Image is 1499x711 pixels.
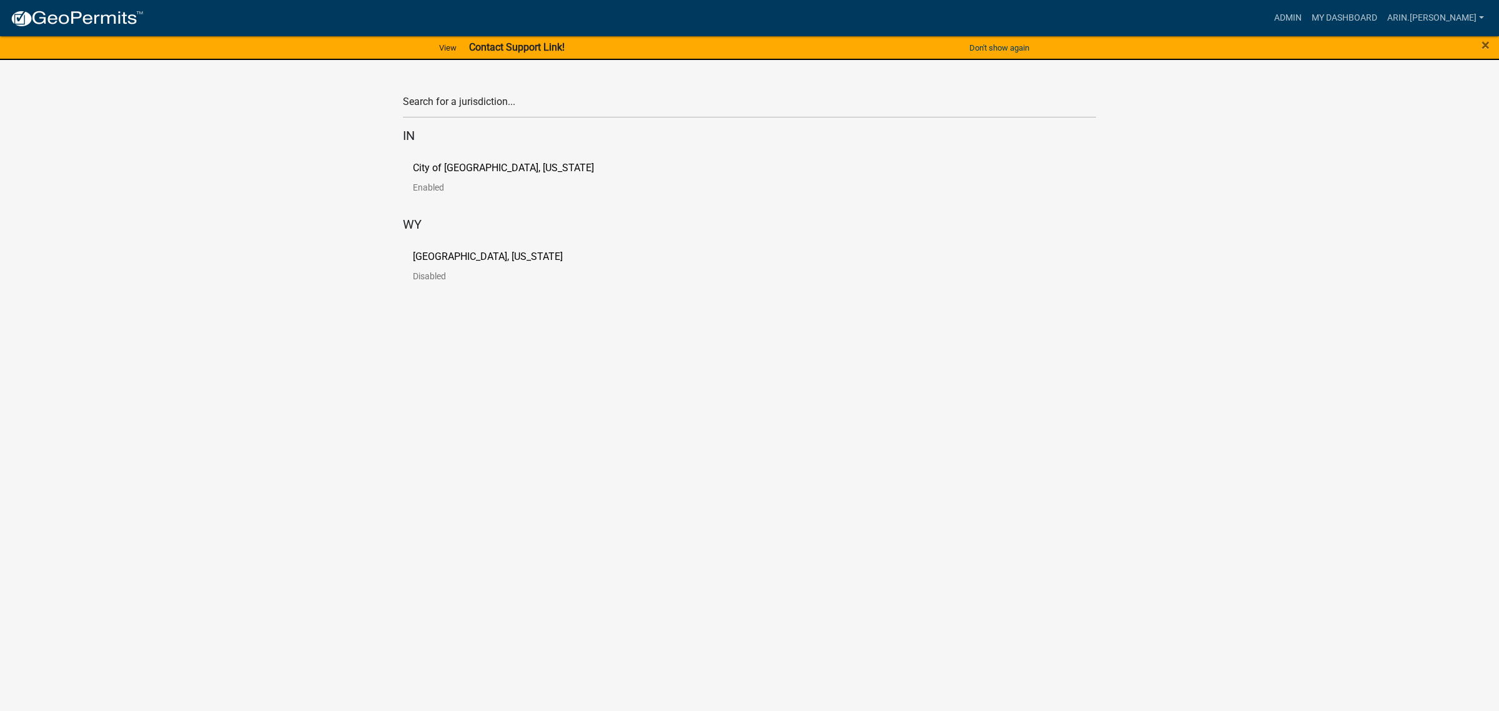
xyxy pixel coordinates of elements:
[403,217,1096,232] h5: WY
[413,163,614,202] a: City of [GEOGRAPHIC_DATA], [US_STATE]Enabled
[413,163,594,173] p: City of [GEOGRAPHIC_DATA], [US_STATE]
[1269,6,1307,30] a: Admin
[413,183,614,192] p: Enabled
[434,37,462,58] a: View
[1482,36,1490,54] span: ×
[413,252,583,291] a: [GEOGRAPHIC_DATA], [US_STATE]Disabled
[1482,37,1490,52] button: Close
[964,37,1034,58] button: Don't show again
[413,272,583,281] p: Disabled
[403,128,1096,143] h5: IN
[413,252,563,262] p: [GEOGRAPHIC_DATA], [US_STATE]
[469,41,565,53] strong: Contact Support Link!
[1382,6,1489,30] a: arin.[PERSON_NAME]
[1307,6,1382,30] a: My Dashboard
